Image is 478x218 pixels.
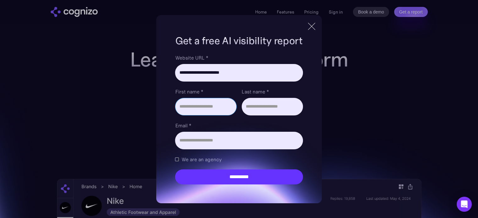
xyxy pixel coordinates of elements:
[175,54,303,61] label: Website URL *
[175,54,303,184] form: Brand Report Form
[175,88,236,95] label: First name *
[457,197,472,212] div: Open Intercom Messenger
[242,88,303,95] label: Last name *
[175,34,303,48] h1: Get a free AI visibility report
[181,156,221,163] span: We are an agency
[175,122,303,129] label: Email *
